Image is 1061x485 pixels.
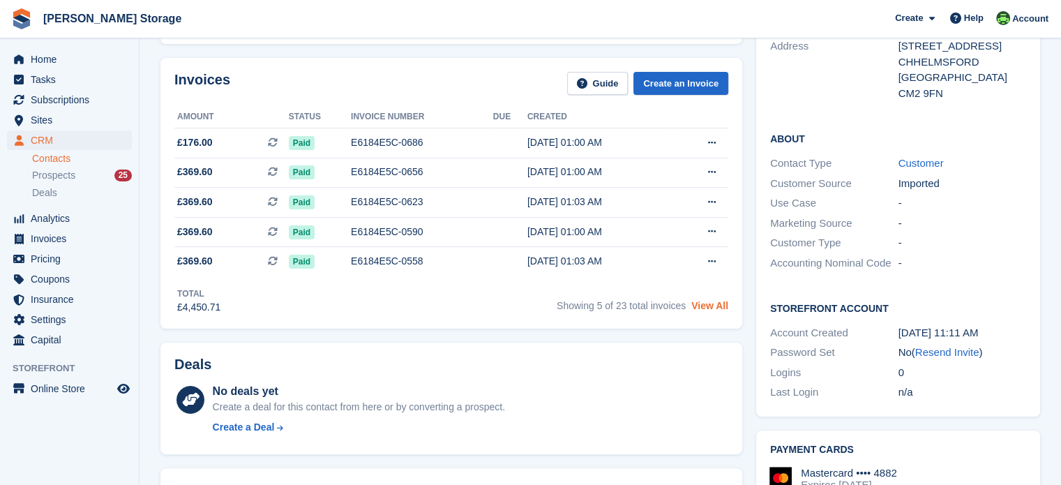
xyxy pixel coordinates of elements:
[38,7,187,30] a: [PERSON_NAME] Storage
[527,195,672,209] div: [DATE] 01:03 AM
[633,72,728,95] a: Create an Invoice
[32,169,75,182] span: Prospects
[7,269,132,289] a: menu
[289,165,315,179] span: Paid
[31,50,114,69] span: Home
[213,400,505,415] div: Create a deal for this contact from here or by converting a prospect.
[770,325,898,341] div: Account Created
[31,379,114,398] span: Online Store
[31,130,114,150] span: CRM
[31,110,114,130] span: Sites
[289,195,315,209] span: Paid
[32,152,132,165] a: Contacts
[351,195,493,209] div: E6184E5C-0623
[351,254,493,269] div: E6184E5C-0558
[31,330,114,350] span: Capital
[527,106,672,128] th: Created
[770,195,898,211] div: Use Case
[31,269,114,289] span: Coupons
[11,8,32,29] img: stora-icon-8386f47178a22dfd0bd8f6a31ec36ba5ce8667c1dd55bd0f319d3a0aa187defe.svg
[213,420,275,435] div: Create a Deal
[177,135,213,150] span: £176.00
[770,235,898,251] div: Customer Type
[7,70,132,89] a: menu
[898,38,1027,54] div: [STREET_ADDRESS]
[895,11,923,25] span: Create
[770,131,1026,145] h2: About
[898,70,1027,86] div: [GEOGRAPHIC_DATA]
[7,290,132,309] a: menu
[213,383,505,400] div: No deals yet
[770,255,898,271] div: Accounting Nominal Code
[177,288,220,300] div: Total
[289,136,315,150] span: Paid
[527,165,672,179] div: [DATE] 01:00 AM
[7,50,132,69] a: menu
[996,11,1010,25] img: Thomas Frary
[289,255,315,269] span: Paid
[898,235,1027,251] div: -
[31,310,114,329] span: Settings
[177,225,213,239] span: £369.60
[174,106,289,128] th: Amount
[898,216,1027,232] div: -
[213,420,505,435] a: Create a Deal
[177,165,213,179] span: £369.60
[898,365,1027,381] div: 0
[7,379,132,398] a: menu
[32,186,132,200] a: Deals
[7,229,132,248] a: menu
[770,385,898,401] div: Last Login
[7,209,132,228] a: menu
[770,445,1026,456] h2: Payment cards
[177,195,213,209] span: £369.60
[898,86,1027,102] div: CM2 9FN
[898,345,1027,361] div: No
[898,195,1027,211] div: -
[13,361,139,375] span: Storefront
[898,157,944,169] a: Customer
[32,168,132,183] a: Prospects 25
[31,70,114,89] span: Tasks
[174,357,211,373] h2: Deals
[289,106,351,128] th: Status
[801,467,897,479] div: Mastercard •••• 4882
[174,72,230,95] h2: Invoices
[7,330,132,350] a: menu
[770,216,898,232] div: Marketing Source
[898,385,1027,401] div: n/a
[31,290,114,309] span: Insurance
[7,110,132,130] a: menu
[1012,12,1048,26] span: Account
[351,225,493,239] div: E6184E5C-0590
[115,380,132,397] a: Preview store
[915,346,979,358] a: Resend Invite
[691,300,728,311] a: View All
[351,135,493,150] div: E6184E5C-0686
[7,249,132,269] a: menu
[32,186,57,200] span: Deals
[770,156,898,172] div: Contact Type
[7,130,132,150] a: menu
[770,38,898,101] div: Address
[898,325,1027,341] div: [DATE] 11:11 AM
[770,301,1026,315] h2: Storefront Account
[31,209,114,228] span: Analytics
[898,255,1027,271] div: -
[31,229,114,248] span: Invoices
[527,135,672,150] div: [DATE] 01:00 AM
[964,11,984,25] span: Help
[114,170,132,181] div: 25
[567,72,629,95] a: Guide
[557,300,686,311] span: Showing 5 of 23 total invoices
[31,249,114,269] span: Pricing
[770,176,898,192] div: Customer Source
[527,254,672,269] div: [DATE] 01:03 AM
[898,176,1027,192] div: Imported
[7,90,132,110] a: menu
[898,54,1027,70] div: CHHELMSFORD
[351,106,493,128] th: Invoice number
[770,345,898,361] div: Password Set
[527,225,672,239] div: [DATE] 01:00 AM
[177,300,220,315] div: £4,450.71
